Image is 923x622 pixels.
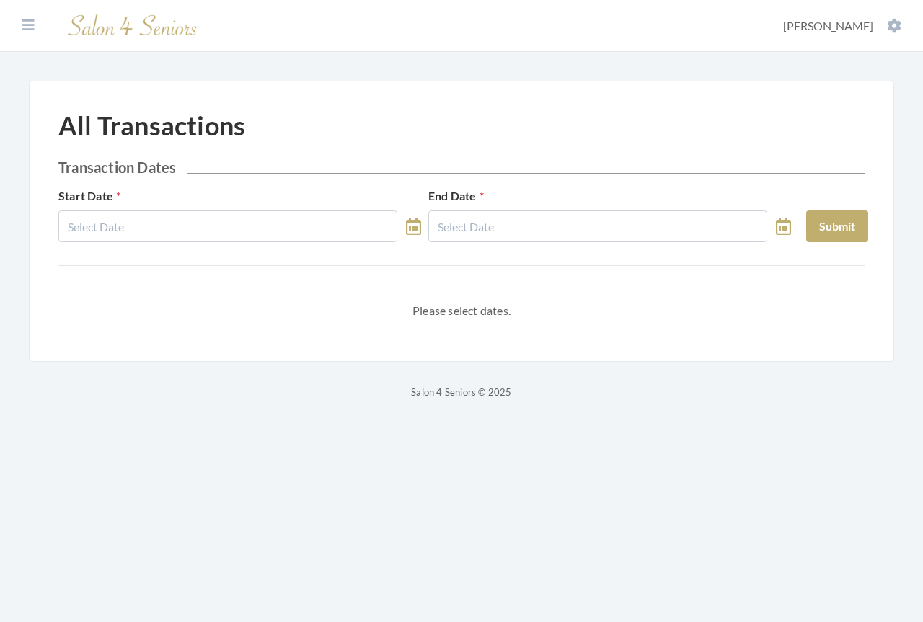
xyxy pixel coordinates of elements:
[406,210,421,242] a: toggle
[29,383,894,401] p: Salon 4 Seniors © 2025
[783,19,873,32] span: [PERSON_NAME]
[428,210,767,242] input: Select Date
[779,18,906,34] button: [PERSON_NAME]
[58,187,120,205] label: Start Date
[776,210,791,242] a: toggle
[58,110,245,141] h1: All Transactions
[58,210,397,242] input: Select Date
[806,210,868,242] button: Submit
[61,9,205,43] img: Salon 4 Seniors
[58,159,865,176] h2: Transaction Dates
[58,301,865,321] p: Please select dates.
[428,187,484,205] label: End Date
